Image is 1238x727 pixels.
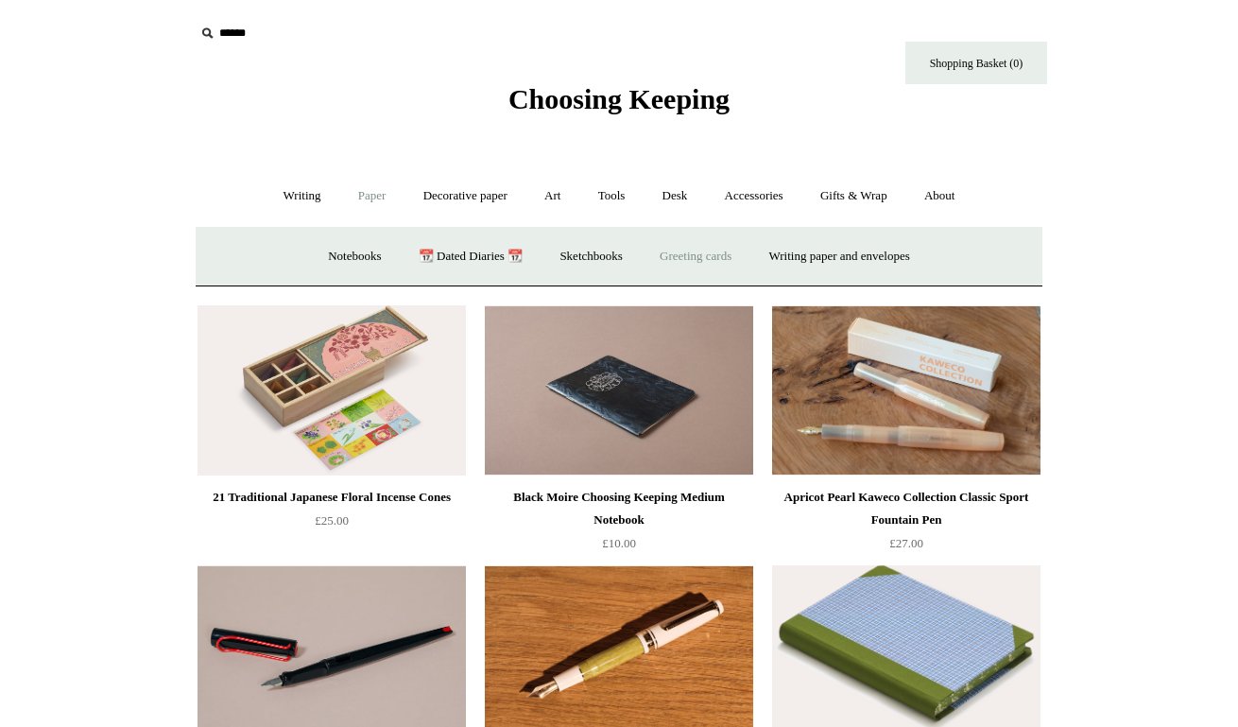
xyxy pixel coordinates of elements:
a: Tools [581,171,643,221]
a: Choosing Keeping [508,98,730,112]
img: Apricot Pearl Kaweco Collection Classic Sport Fountain Pen [772,305,1040,476]
a: Black Moire Choosing Keeping Medium Notebook £10.00 [485,486,753,563]
a: Black Moire Choosing Keeping Medium Notebook Black Moire Choosing Keeping Medium Notebook [485,305,753,476]
a: 21 Traditional Japanese Floral Incense Cones £25.00 [198,486,466,563]
div: 21 Traditional Japanese Floral Incense Cones [202,486,461,509]
a: Sketchbooks [542,232,639,282]
a: 21 Traditional Japanese Floral Incense Cones 21 Traditional Japanese Floral Incense Cones [198,305,466,476]
a: Apricot Pearl Kaweco Collection Classic Sport Fountain Pen Apricot Pearl Kaweco Collection Classi... [772,305,1040,476]
span: £25.00 [315,513,349,528]
a: Decorative paper [406,171,524,221]
a: Greeting cards [643,232,748,282]
div: Apricot Pearl Kaweco Collection Classic Sport Fountain Pen [777,486,1036,531]
a: Shopping Basket (0) [905,42,1047,84]
span: £27.00 [889,536,923,550]
span: £10.00 [602,536,636,550]
a: Writing [267,171,338,221]
img: Black Moire Choosing Keeping Medium Notebook [485,305,753,476]
a: Desk [645,171,705,221]
a: Paper [341,171,404,221]
div: Black Moire Choosing Keeping Medium Notebook [490,486,748,531]
img: 21 Traditional Japanese Floral Incense Cones [198,305,466,476]
a: Art [527,171,577,221]
a: Writing paper and envelopes [752,232,927,282]
a: About [907,171,972,221]
a: 📆 Dated Diaries 📆 [402,232,540,282]
a: Apricot Pearl Kaweco Collection Classic Sport Fountain Pen £27.00 [772,486,1040,563]
a: Accessories [708,171,800,221]
a: Gifts & Wrap [803,171,904,221]
a: Notebooks [311,232,398,282]
span: Choosing Keeping [508,83,730,114]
